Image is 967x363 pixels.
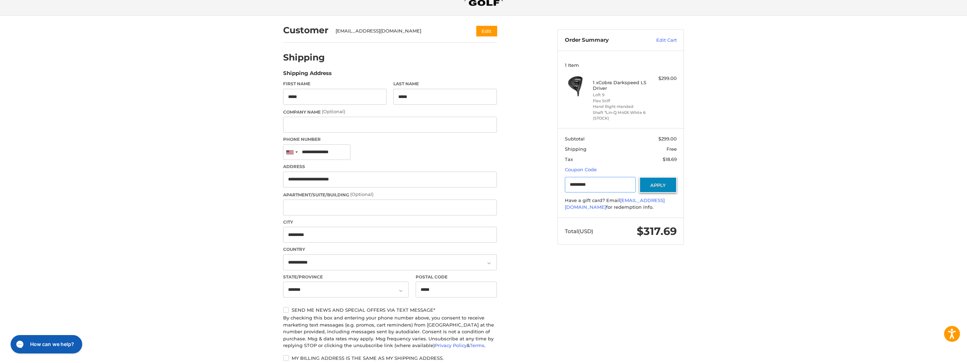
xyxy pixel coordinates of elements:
li: Hand Right-Handed [593,104,647,110]
label: State/Province [283,274,409,280]
label: First Name [283,81,387,87]
h2: Customer [283,25,328,36]
label: Company Name [283,108,497,115]
span: $18.69 [663,156,677,162]
span: Tax [565,156,573,162]
label: Phone Number [283,136,497,143]
li: Loft 9 [593,92,647,98]
span: $317.69 [637,225,677,238]
span: $299.00 [658,136,677,142]
div: United States: +1 [283,145,300,160]
h4: 1 x Cobra Darkspeed LS Driver [593,80,647,91]
label: Last Name [393,81,497,87]
label: Apartment/Suite/Building [283,191,497,198]
a: Terms [470,342,484,348]
h3: 1 Item [565,62,677,68]
small: (Optional) [350,191,373,197]
div: [EMAIL_ADDRESS][DOMAIN_NAME] [336,28,463,35]
label: Country [283,246,497,253]
h3: Order Summary [565,37,641,44]
div: Have a gift card? Email for redemption info. [565,197,677,211]
input: Gift Certificate or Coupon Code [565,177,636,193]
label: Address [283,163,497,170]
button: Apply [639,177,677,193]
button: Edit [476,26,497,36]
iframe: Google Customer Reviews [909,344,967,363]
h2: Shipping [283,52,325,63]
a: Privacy Policy [435,342,467,348]
a: Coupon Code [565,167,597,172]
div: $299.00 [649,75,677,82]
label: My billing address is the same as my shipping address. [283,355,497,361]
label: City [283,219,497,225]
div: By checking this box and entering your phone number above, you consent to receive marketing text ... [283,315,497,349]
a: Edit Cart [641,37,677,44]
label: Postal Code [416,274,497,280]
label: Send me news and special offers via text message* [283,307,497,313]
li: Flex Stiff [593,98,647,104]
small: (Optional) [322,109,345,114]
span: Shipping [565,146,586,152]
span: Subtotal [565,136,585,142]
span: Total (USD) [565,228,593,235]
iframe: Gorgias live chat messenger [7,333,84,356]
li: Shaft *Lin-Q M40X White 6 (STOCK) [593,110,647,121]
legend: Shipping Address [283,69,332,81]
span: Free [667,146,677,152]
